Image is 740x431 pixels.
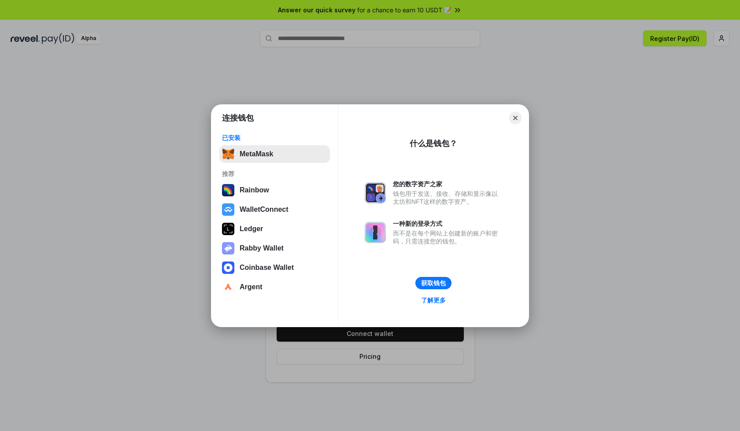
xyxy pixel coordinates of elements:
[222,170,327,178] div: 推荐
[222,184,234,196] img: svg+xml,%3Csvg%20width%3D%22120%22%20height%3D%22120%22%20viewBox%3D%220%200%20120%20120%22%20fil...
[240,206,289,214] div: WalletConnect
[240,225,263,233] div: Ledger
[222,223,234,235] img: svg+xml,%3Csvg%20xmlns%3D%22http%3A%2F%2Fwww.w3.org%2F2000%2Fsvg%22%20width%3D%2228%22%20height%3...
[421,279,446,287] div: 获取钱包
[219,181,330,199] button: Rainbow
[222,148,234,160] img: svg+xml,%3Csvg%20fill%3D%22none%22%20height%3D%2233%22%20viewBox%3D%220%200%2035%2033%22%20width%...
[421,296,446,304] div: 了解更多
[393,220,502,228] div: 一种新的登录方式
[393,180,502,188] div: 您的数字资产之家
[240,186,269,194] div: Rainbow
[240,264,294,272] div: Coinbase Wallet
[222,134,327,142] div: 已安装
[222,262,234,274] img: svg+xml,%3Csvg%20width%3D%2228%22%20height%3D%2228%22%20viewBox%3D%220%200%2028%2028%22%20fill%3D...
[219,278,330,296] button: Argent
[222,281,234,293] img: svg+xml,%3Csvg%20width%3D%2228%22%20height%3D%2228%22%20viewBox%3D%220%200%2028%2028%22%20fill%3D...
[365,182,386,203] img: svg+xml,%3Csvg%20xmlns%3D%22http%3A%2F%2Fwww.w3.org%2F2000%2Fsvg%22%20fill%3D%22none%22%20viewBox...
[410,138,457,149] div: 什么是钱包？
[415,277,451,289] button: 获取钱包
[219,239,330,257] button: Rabby Wallet
[509,112,522,124] button: Close
[393,229,502,245] div: 而不是在每个网站上创建新的账户和密码，只需连接您的钱包。
[365,222,386,243] img: svg+xml,%3Csvg%20xmlns%3D%22http%3A%2F%2Fwww.w3.org%2F2000%2Fsvg%22%20fill%3D%22none%22%20viewBox...
[219,145,330,163] button: MetaMask
[240,244,284,252] div: Rabby Wallet
[222,203,234,216] img: svg+xml,%3Csvg%20width%3D%2228%22%20height%3D%2228%22%20viewBox%3D%220%200%2028%2028%22%20fill%3D...
[393,190,502,206] div: 钱包用于发送、接收、存储和显示像以太坊和NFT这样的数字资产。
[240,150,273,158] div: MetaMask
[219,259,330,276] button: Coinbase Wallet
[219,201,330,218] button: WalletConnect
[416,295,451,306] a: 了解更多
[240,283,263,291] div: Argent
[222,113,254,123] h1: 连接钱包
[222,242,234,254] img: svg+xml,%3Csvg%20xmlns%3D%22http%3A%2F%2Fwww.w3.org%2F2000%2Fsvg%22%20fill%3D%22none%22%20viewBox...
[219,220,330,238] button: Ledger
